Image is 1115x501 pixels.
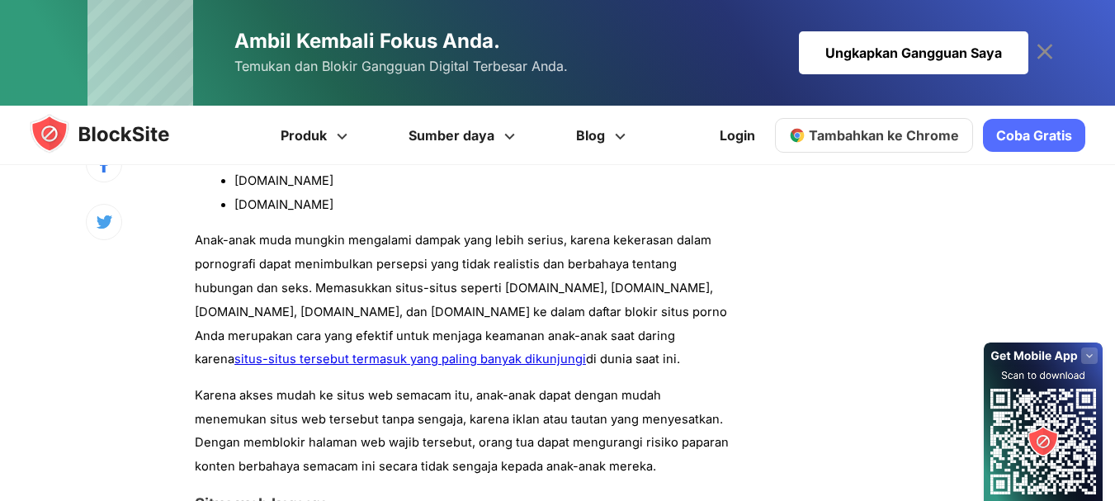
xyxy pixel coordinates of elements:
[409,127,494,144] font: Sumber daya
[775,118,973,153] a: Tambahkan ke Chrome
[789,127,806,144] img: chrome-icon.svg
[809,127,959,144] font: Tambahkan ke Chrome
[380,106,548,165] a: Sumber daya
[195,233,727,366] font: Anak-anak muda mungkin mengalami dampak yang lebih serius, karena kekerasan dalam pornografi dapa...
[253,106,380,165] a: Produk
[586,352,680,366] font: di dunia saat ini.
[548,106,659,165] a: Blog
[234,197,333,212] font: [DOMAIN_NAME]
[234,173,333,188] font: [DOMAIN_NAME]
[234,29,500,53] font: Ambil Kembali Fokus Anda.
[720,127,755,144] font: Login
[983,119,1085,152] a: Coba Gratis
[281,127,327,144] font: Produk
[996,127,1072,144] font: Coba Gratis
[234,58,568,74] font: Temukan dan Blokir Gangguan Digital Terbesar Anda.
[195,388,729,474] font: Karena akses mudah ke situs web semacam itu, anak-anak dapat dengan mudah menemukan situs web ter...
[30,114,201,154] img: blocksite-icon.5d769676.svg
[710,116,765,155] a: Login
[234,352,586,366] a: situs-situs tersebut termasuk yang paling banyak dikunjungi
[576,127,605,144] font: Blog
[825,45,1002,61] font: Ungkapkan Gangguan Saya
